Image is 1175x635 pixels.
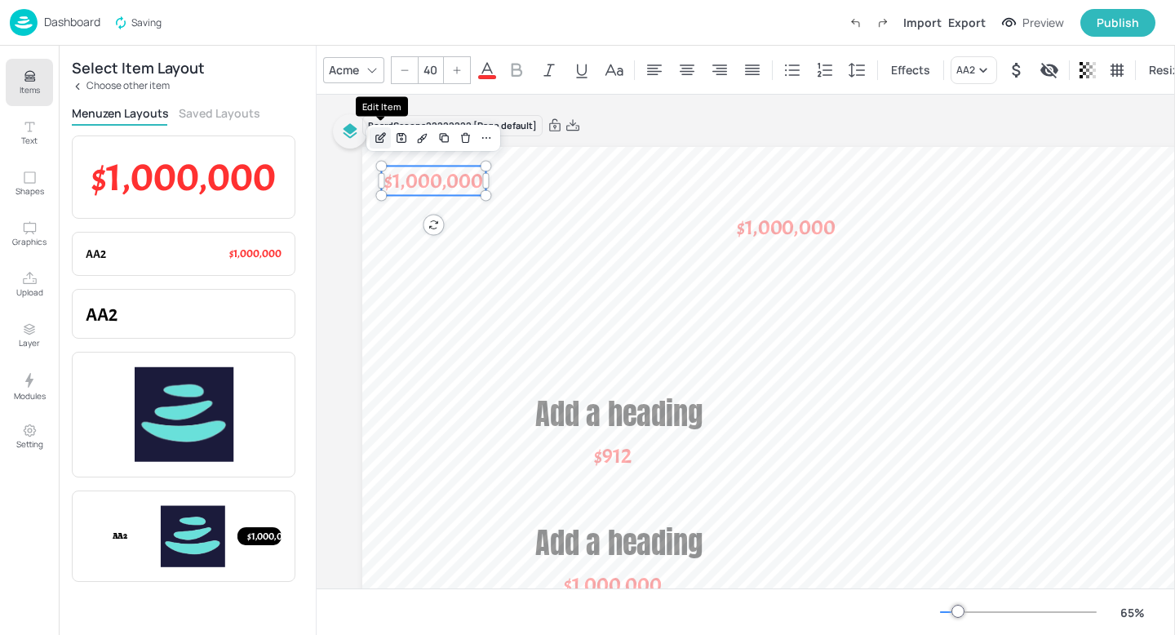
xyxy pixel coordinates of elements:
span: AA2 [113,531,128,542]
div: Delete [454,127,476,149]
div: Import [903,14,942,31]
button: Items [6,59,53,106]
div: AA2 [956,63,975,78]
div: Save Layout [391,127,412,149]
div: Preview [1022,14,1064,32]
div: Edit Item [370,127,391,149]
button: Text [6,109,53,157]
button: Publish [1080,9,1155,37]
button: Layer [6,312,53,359]
p: Choose other item [86,80,170,91]
p: Dashboard [44,16,100,28]
span: AA2 [86,303,117,326]
button: Saved Layouts [179,105,260,121]
span: Effects [888,61,933,78]
button: Setting [6,413,53,460]
span: $1,000,000 [384,167,482,194]
p: Upload [16,286,43,298]
button: Upload [6,261,53,309]
div: Duplicate [433,127,454,149]
div: Board Scoops22222222 [Page default] [362,115,543,137]
p: Layer [19,337,40,349]
div: Publish [1097,14,1139,32]
span: $912 [594,443,632,470]
div: Export [948,14,986,31]
span: $1,000,000 [564,571,662,598]
img: logo-86c26b7e.jpg [10,9,38,36]
p: Graphics [12,236,47,247]
button: Graphics [6,211,53,258]
div: Select Item Layout [72,62,205,73]
p: Setting [16,438,43,450]
span: Saving [113,15,162,31]
div: Display condition [1036,57,1062,83]
button: Modules [6,362,53,410]
span: $1,000,000 [737,214,835,241]
label: Redo (Ctrl + Y) [869,9,897,37]
div: Edit Design [412,127,433,149]
span: Add a heading [535,391,703,436]
p: Shapes [16,185,44,197]
button: Preview [992,11,1074,35]
span: Add a heading [535,520,703,565]
button: Menuzen Layouts [72,105,169,121]
p: Items [20,84,40,95]
img: item-img-placeholder-75537aa6.png [135,366,233,464]
div: Edit Item [356,96,408,117]
button: Shapes [6,160,53,207]
div: Acme [326,58,362,82]
label: Undo (Ctrl + Z) [841,9,869,37]
img: item-img-placeholder-75537aa6.png [161,504,225,568]
span: $1,000,000 [247,530,293,543]
span: $1,000,000 [229,246,282,262]
span: AA2 [86,247,106,262]
p: Text [21,135,38,146]
div: 65 % [1113,604,1152,621]
span: $1,000,000 [91,152,276,202]
div: Hide symbol [1004,57,1030,83]
p: Modules [14,390,46,402]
